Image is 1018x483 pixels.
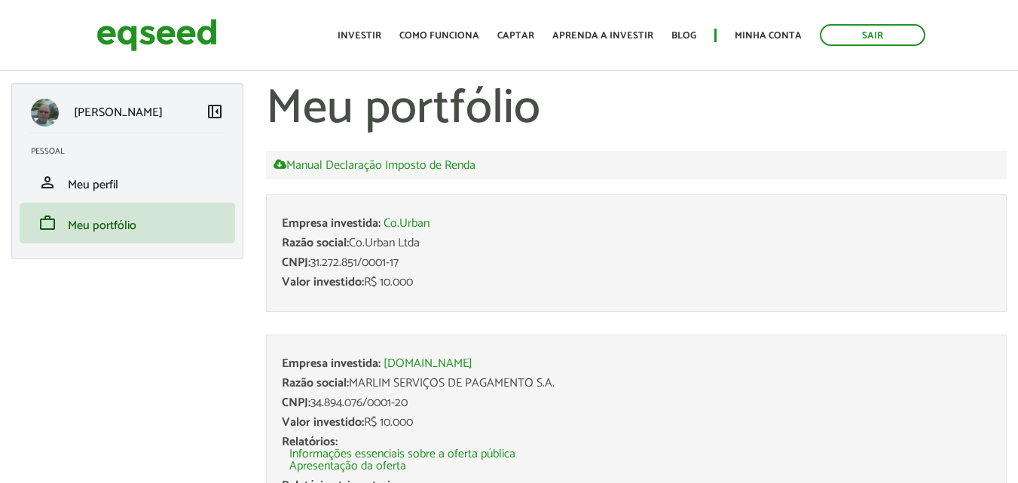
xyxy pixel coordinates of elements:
[20,203,235,243] li: Meu portfólio
[38,173,57,191] span: person
[735,31,802,41] a: Minha conta
[671,31,696,41] a: Blog
[96,15,217,55] img: EqSeed
[68,175,118,195] span: Meu perfil
[282,277,991,289] div: R$ 10.000
[282,412,364,433] span: Valor investido:
[68,216,136,236] span: Meu portfólio
[206,102,224,124] a: Colapsar menu
[820,24,925,46] a: Sair
[206,102,224,121] span: left_panel_close
[384,358,472,370] a: [DOMAIN_NAME]
[552,31,653,41] a: Aprenda a investir
[38,214,57,232] span: work
[31,173,224,191] a: personMeu perfil
[338,31,381,41] a: Investir
[282,373,349,393] span: Razão social:
[20,162,235,203] li: Meu perfil
[282,252,310,273] span: CNPJ:
[282,432,338,452] span: Relatórios:
[31,214,224,232] a: workMeu portfólio
[282,393,310,413] span: CNPJ:
[282,378,991,390] div: MARLIM SERVIÇOS DE PAGAMENTO S.A.
[74,105,163,120] p: [PERSON_NAME]
[31,147,235,156] h2: Pessoal
[282,272,364,292] span: Valor investido:
[282,397,991,409] div: 34.894.076/0001-20
[282,257,991,269] div: 31.272.851/0001-17
[266,83,1007,136] h1: Meu portfólio
[289,460,406,472] a: Apresentação da oferta
[282,237,991,249] div: Co.Urban Ltda
[384,218,430,230] a: Co.Urban
[282,417,991,429] div: R$ 10.000
[282,213,381,234] span: Empresa investida:
[497,31,534,41] a: Captar
[282,233,349,253] span: Razão social:
[274,158,475,172] a: Manual Declaração Imposto de Renda
[399,31,479,41] a: Como funciona
[282,353,381,374] span: Empresa investida:
[289,448,515,460] a: Informações essenciais sobre a oferta pública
